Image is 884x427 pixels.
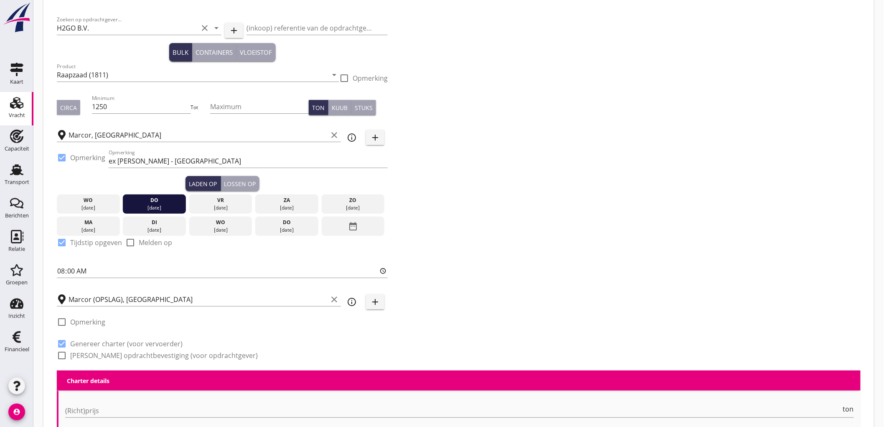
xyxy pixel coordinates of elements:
div: za [257,197,316,204]
div: [DATE] [59,226,118,234]
div: [DATE] [125,226,184,234]
i: add [370,297,380,307]
input: Opmerking [109,154,388,168]
label: Tijdstip opgeven [70,238,122,247]
div: Capaciteit [5,146,29,151]
input: Zoeken op opdrachtgever... [57,21,198,35]
label: [PERSON_NAME] opdrachtbevestiging (voor opdrachtgever) [70,351,258,360]
label: Genereer charter (voor vervoerder) [70,340,183,348]
i: info_outline [347,297,357,307]
div: [DATE] [59,204,118,212]
div: zo [324,197,383,204]
div: Vracht [9,113,25,118]
div: [DATE] [191,204,250,212]
button: Kuub [328,100,351,115]
i: clear [329,294,339,304]
span: ton [843,406,854,412]
div: Kuub [332,103,348,112]
i: info_outline [347,133,357,143]
input: Maximum [210,100,309,113]
div: di [125,219,184,226]
div: wo [191,219,250,226]
i: account_circle [8,404,25,420]
div: [DATE] [191,226,250,234]
input: Product [57,68,328,82]
div: ma [59,219,118,226]
label: Melden op [139,238,172,247]
i: add [229,26,239,36]
input: Minimum [92,100,191,113]
div: [DATE] [324,204,383,212]
input: Laadplaats [69,128,328,142]
button: Laden op [185,176,221,191]
div: Ton [312,103,325,112]
i: add [370,133,380,143]
div: [DATE] [257,204,316,212]
i: clear [329,130,339,140]
div: Lossen op [224,179,256,188]
div: Financieel [5,347,29,352]
div: Stuks [355,103,373,112]
label: Opmerking [70,153,105,162]
div: Tot [191,104,210,111]
button: Ton [309,100,328,115]
button: Lossen op [221,176,259,191]
input: (Richt)prijs [65,404,841,417]
i: date_range [348,219,358,234]
div: vr [191,197,250,204]
i: clear [200,23,210,33]
div: Groepen [6,280,28,285]
i: arrow_drop_down [329,70,339,80]
label: Opmerking [353,74,388,82]
div: Vloeistof [240,48,272,57]
div: do [125,197,184,204]
div: Relatie [8,246,25,252]
div: Kaart [10,79,23,84]
button: Bulk [169,43,192,61]
button: Containers [192,43,237,61]
button: Vloeistof [237,43,276,61]
button: Stuks [351,100,376,115]
img: logo-small.a267ee39.svg [2,2,32,33]
div: Containers [196,48,233,57]
div: Inzicht [8,313,25,319]
div: Circa [60,103,77,112]
div: Bulk [173,48,188,57]
input: (inkoop) referentie van de opdrachtgever [246,21,388,35]
div: do [257,219,316,226]
i: arrow_drop_down [211,23,221,33]
div: wo [59,197,118,204]
button: Circa [57,100,80,115]
div: [DATE] [257,226,316,234]
input: Losplaats [69,293,328,306]
div: [DATE] [125,204,184,212]
label: Opmerking [70,318,105,326]
div: Berichten [5,213,29,218]
div: Laden op [189,179,217,188]
div: Transport [5,179,29,185]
